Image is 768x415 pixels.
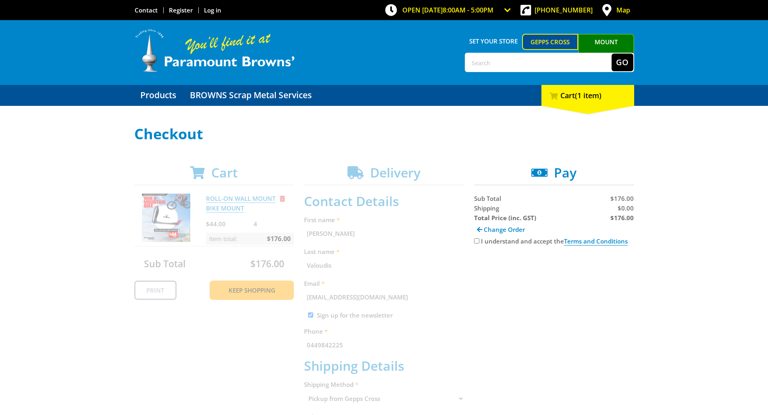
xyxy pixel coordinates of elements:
[134,28,296,73] img: Paramount Browns'
[204,6,221,14] a: Log in
[541,85,634,106] div: Cart
[474,204,499,212] span: Shipping
[184,85,318,106] a: Go to the BROWNS Scrap Metal Services page
[522,34,578,50] a: Gepps Cross
[578,34,634,64] a: Mount [PERSON_NAME]
[474,194,501,202] span: Sub Total
[474,214,536,222] strong: Total Price (inc. GST)
[612,54,633,71] button: Go
[474,238,479,244] input: Please accept the terms and conditions.
[443,6,493,14] span: 8:00am - 5:00pm
[484,225,525,233] span: Change Order
[575,91,601,100] span: (1 item)
[474,223,528,236] a: Change Order
[135,6,158,14] a: Go to the Contact page
[402,6,493,14] span: OPEN [DATE]
[554,164,577,181] span: Pay
[610,214,634,222] strong: $176.00
[465,34,522,48] span: Set your store
[564,237,628,246] a: Terms and Conditions
[134,126,634,142] h1: Checkout
[169,6,193,14] a: Go to the registration page
[466,54,612,71] input: Search
[618,204,634,212] span: $0.00
[481,237,628,246] label: I understand and accept the
[610,194,634,202] span: $176.00
[134,85,182,106] a: Go to the Products page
